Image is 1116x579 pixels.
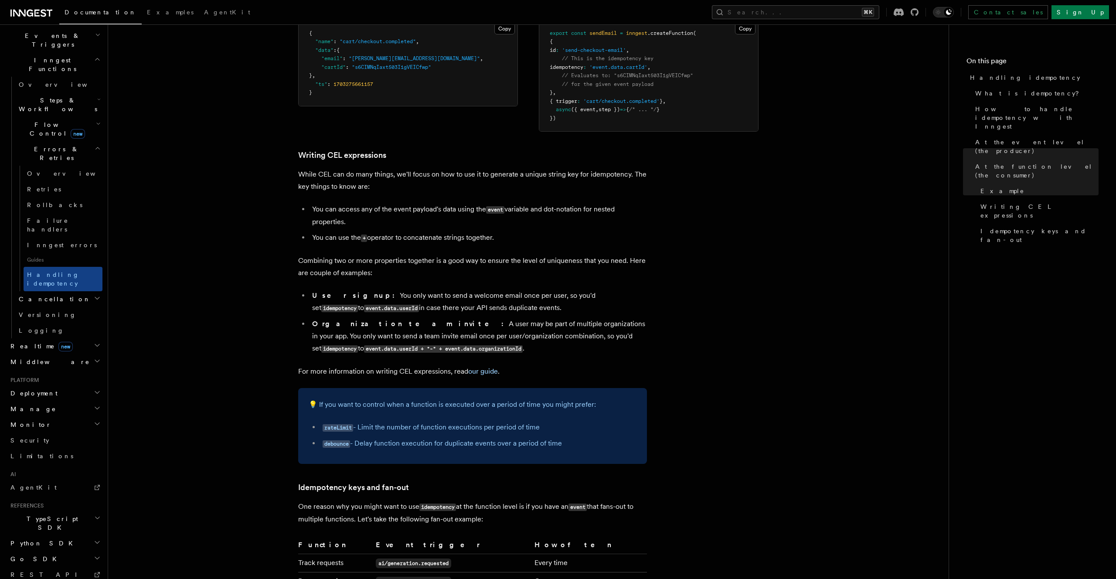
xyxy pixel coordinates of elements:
[419,504,456,511] code: idempotency
[15,117,102,141] button: Flow Controlnew
[7,338,102,354] button: Realtimenew
[1051,5,1109,19] a: Sign Up
[975,138,1099,155] span: At the event level (the producer)
[59,3,142,24] a: Documentation
[315,47,333,53] span: "data"
[550,38,553,44] span: {
[416,38,419,44] span: ,
[562,55,653,61] span: // This is the idempotency key
[312,320,509,328] strong: Organization team invite:
[298,554,372,572] td: Track requests
[15,92,102,117] button: Steps & Workflows
[27,271,79,287] span: Handling idempotency
[568,504,587,511] code: event
[65,9,136,16] span: Documentation
[531,539,647,554] th: How often
[647,30,693,36] span: .createFunction
[550,115,556,121] span: })
[298,365,647,378] p: For more information on writing CEL expressions, read .
[7,502,44,509] span: References
[315,81,327,87] span: "ts"
[27,242,97,249] span: Inngest errors
[660,98,663,104] span: }
[24,181,102,197] a: Retries
[577,98,580,104] span: :
[15,77,102,92] a: Overview
[19,327,64,334] span: Logging
[975,89,1085,98] span: What is idempotency?
[310,232,647,244] li: You can use the operator to concatenate strings together.
[966,70,1099,85] a: Handling idempotency
[972,101,1099,134] a: How to handle idempotency with Inngest
[7,354,102,370] button: Middleware
[562,81,653,87] span: // for the given event payload
[15,323,102,338] a: Logging
[376,559,451,568] code: ai/generation.requested
[15,120,96,138] span: Flow Control
[7,52,102,77] button: Inngest Functions
[972,85,1099,101] a: What is idempotency?
[24,197,102,213] a: Rollbacks
[147,9,194,16] span: Examples
[657,106,660,112] span: }
[589,64,647,70] span: 'event.data.cartId'
[975,162,1099,180] span: At the function level (the consumer)
[553,89,556,95] span: ,
[24,267,102,291] a: Handling idempotency
[977,223,1099,248] a: Idempotency keys and fan-out
[142,3,199,24] a: Examples
[364,345,523,353] code: event.data.userId + "-" + event.data.organizationId
[309,89,312,95] span: }
[321,55,343,61] span: "email"
[550,47,556,53] span: id
[321,64,346,70] span: "cartId"
[468,367,498,375] a: our guide
[333,47,337,53] span: :
[27,201,82,208] span: Rollbacks
[320,421,636,434] li: - Limit the number of function executions per period of time
[204,9,250,16] span: AgentKit
[320,437,636,450] li: - Delay function execution for duplicate events over a period of time
[7,31,95,49] span: Events & Triggers
[27,186,61,193] span: Retries
[626,106,629,112] span: {
[7,77,102,338] div: Inngest Functions
[309,398,636,411] p: 💡 If you want to control when a function is executed over a period of time you might prefer:
[7,401,102,417] button: Manage
[7,377,39,384] span: Platform
[571,30,586,36] span: const
[531,554,647,572] td: Every time
[620,30,623,36] span: =
[7,358,90,366] span: Middleware
[10,437,49,444] span: Security
[323,440,350,448] code: debounce
[323,439,350,447] a: debounce
[24,166,102,181] a: Overview
[24,237,102,253] a: Inngest errors
[968,5,1048,19] a: Contact sales
[361,235,367,242] code: +
[712,5,879,19] button: Search...⌘K
[7,511,102,535] button: TypeScript SDK
[977,199,1099,223] a: Writing CEL expressions
[309,30,312,36] span: {
[315,38,333,44] span: "name"
[486,206,504,214] code: event
[977,183,1099,199] a: Example
[71,129,85,139] span: new
[343,55,346,61] span: :
[24,253,102,267] span: Guides
[647,64,650,70] span: ,
[333,38,337,44] span: :
[15,307,102,323] a: Versioning
[550,64,583,70] span: idempotency
[15,141,102,166] button: Errors & Retries
[933,7,954,17] button: Toggle dark mode
[10,484,57,491] span: AgentKit
[15,295,91,303] span: Cancellation
[15,96,97,113] span: Steps & Workflows
[7,389,58,398] span: Deployment
[556,106,571,112] span: async
[970,73,1080,82] span: Handling idempotency
[562,72,693,78] span: // Evaluates to: "s6CIMNqIaxt503I1gVEICfwp"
